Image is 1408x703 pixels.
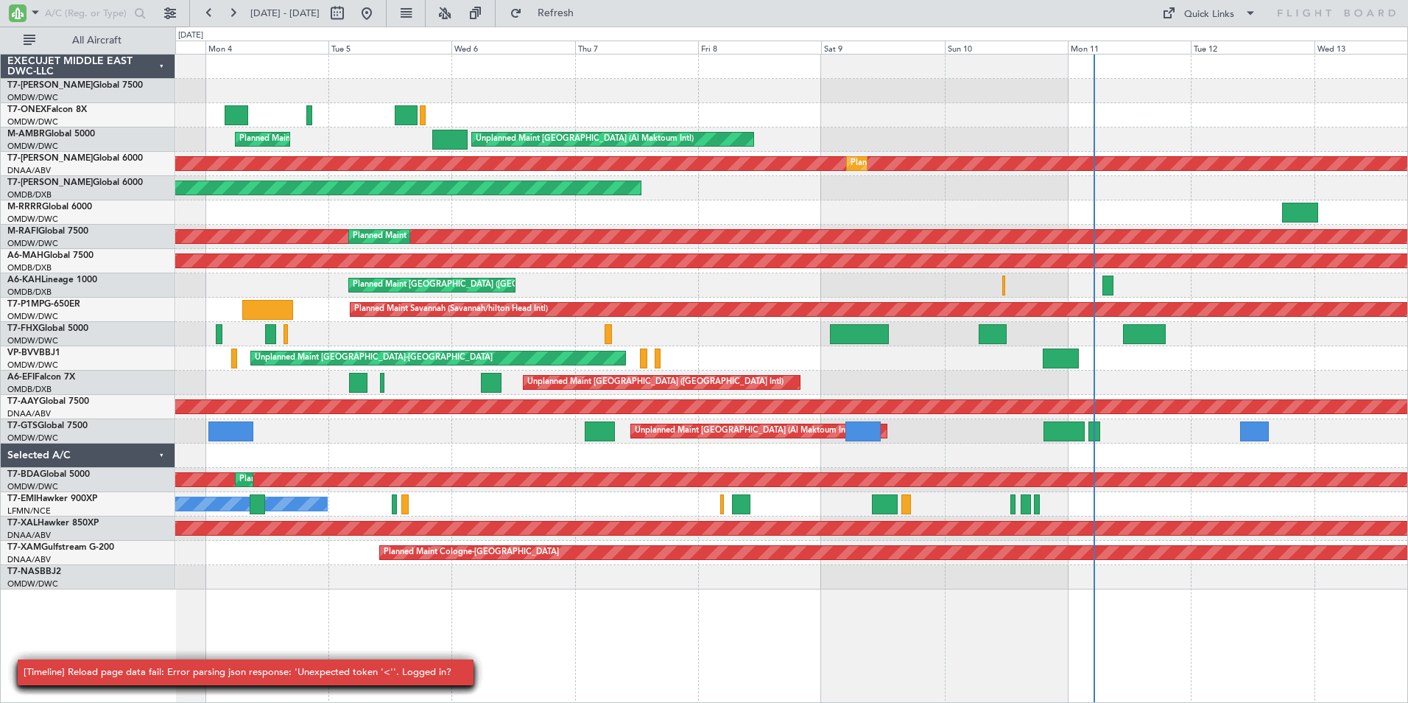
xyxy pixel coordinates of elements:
span: T7-XAM [7,543,41,552]
span: A6-EFI [7,373,35,382]
a: T7-EMIHawker 900XP [7,494,97,503]
a: OMDB/DXB [7,189,52,200]
div: Thu 7 [575,41,698,54]
span: A6-MAH [7,251,43,260]
span: T7-AAY [7,397,39,406]
a: DNAA/ABV [7,408,51,419]
div: Planned Maint Cologne-[GEOGRAPHIC_DATA] [384,542,559,564]
div: [DATE] [178,29,203,42]
span: T7-NAS [7,567,40,576]
div: Planned Maint [GEOGRAPHIC_DATA] ([GEOGRAPHIC_DATA]) [353,274,585,296]
a: OMDW/DWC [7,311,58,322]
a: T7-ONEXFalcon 8X [7,105,87,114]
div: Unplanned Maint [GEOGRAPHIC_DATA] ([GEOGRAPHIC_DATA] Intl) [527,371,784,394]
input: A/C (Reg. or Type) [45,2,130,24]
div: Mon 11 [1068,41,1191,54]
a: T7-[PERSON_NAME]Global 6000 [7,178,143,187]
a: DNAA/ABV [7,165,51,176]
a: M-RAFIGlobal 7500 [7,227,88,236]
a: M-AMBRGlobal 5000 [7,130,95,139]
div: Planned Maint Dubai (Al Maktoum Intl) [851,153,996,175]
span: T7-XAL [7,519,38,528]
span: T7-ONEX [7,105,46,114]
span: A6-KAH [7,276,41,284]
div: Wed 6 [451,41,574,54]
button: Refresh [503,1,591,25]
div: Unplanned Maint [GEOGRAPHIC_DATA] (Al Maktoum Intl) [635,420,853,442]
a: T7-[PERSON_NAME]Global 6000 [7,154,143,163]
div: Sat 9 [821,41,944,54]
a: A6-MAHGlobal 7500 [7,251,94,260]
span: VP-BVV [7,349,39,357]
a: A6-EFIFalcon 7X [7,373,75,382]
span: M-RRRR [7,203,42,211]
a: OMDW/DWC [7,433,58,444]
div: Sun 10 [945,41,1068,54]
a: OMDW/DWC [7,335,58,346]
a: T7-P1MPG-650ER [7,300,80,309]
a: T7-XALHawker 850XP [7,519,99,528]
a: VP-BVVBBJ1 [7,349,60,357]
a: T7-AAYGlobal 7500 [7,397,89,406]
a: T7-BDAGlobal 5000 [7,470,90,479]
a: OMDW/DWC [7,92,58,103]
a: T7-NASBBJ2 [7,567,61,576]
div: Unplanned Maint [GEOGRAPHIC_DATA]-[GEOGRAPHIC_DATA] [255,347,493,369]
span: T7-FHX [7,324,38,333]
a: OMDW/DWC [7,141,58,152]
div: Planned Maint Dubai (Al Maktoum Intl) [353,225,498,248]
a: OMDW/DWC [7,238,58,249]
div: Tue 12 [1191,41,1314,54]
div: Planned Maint [GEOGRAPHIC_DATA] ([GEOGRAPHIC_DATA]) [239,128,471,150]
a: OMDW/DWC [7,481,58,492]
a: OMDB/DXB [7,384,52,395]
span: T7-[PERSON_NAME] [7,154,93,163]
a: T7-FHXGlobal 5000 [7,324,88,333]
button: All Aircraft [16,29,160,52]
div: Unplanned Maint [GEOGRAPHIC_DATA] (Al Maktoum Intl) [476,128,694,150]
div: [Timeline] Reload page data fail: Error parsing json response: 'Unexpected token '<''. Logged in? [24,665,451,680]
a: OMDB/DXB [7,287,52,298]
div: Fri 8 [698,41,821,54]
div: Planned Maint Dubai (Al Maktoum Intl) [239,469,384,491]
span: T7-[PERSON_NAME] [7,178,93,187]
a: OMDW/DWC [7,360,58,371]
a: LFMN/NCE [7,506,51,517]
div: Quick Links [1184,7,1234,22]
a: OMDB/DXB [7,262,52,273]
span: Refresh [525,8,587,18]
a: A6-KAHLineage 1000 [7,276,97,284]
a: OMDW/DWC [7,578,58,590]
span: All Aircraft [38,35,155,46]
span: T7-EMI [7,494,36,503]
span: M-RAFI [7,227,38,236]
span: T7-BDA [7,470,40,479]
div: Tue 5 [328,41,451,54]
a: OMDW/DWC [7,116,58,127]
a: M-RRRRGlobal 6000 [7,203,92,211]
a: DNAA/ABV [7,554,51,565]
div: Mon 4 [205,41,328,54]
a: T7-GTSGlobal 7500 [7,422,88,430]
span: T7-GTS [7,422,38,430]
button: Quick Links [1155,1,1264,25]
a: T7-[PERSON_NAME]Global 7500 [7,81,143,90]
div: Planned Maint Savannah (Savannah/hilton Head Intl) [354,298,548,321]
span: [DATE] - [DATE] [250,7,320,20]
span: T7-P1MP [7,300,44,309]
a: DNAA/ABV [7,530,51,541]
span: M-AMBR [7,130,45,139]
a: T7-XAMGulfstream G-200 [7,543,114,552]
a: OMDW/DWC [7,214,58,225]
span: T7-[PERSON_NAME] [7,81,93,90]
